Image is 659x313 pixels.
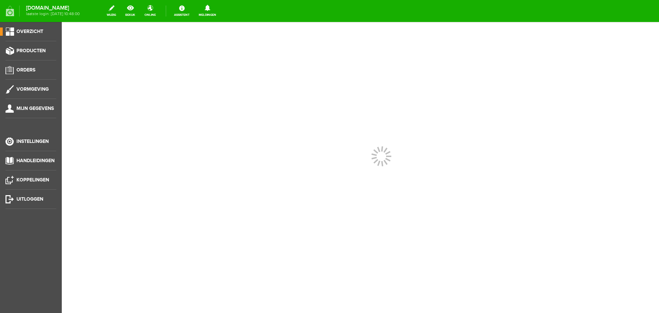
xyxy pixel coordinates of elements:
span: Overzicht [16,29,43,34]
span: Vormgeving [16,86,49,92]
span: Uitloggen [16,196,43,202]
span: Mijn gegevens [16,105,54,111]
a: wijzig [103,3,120,19]
span: Producten [16,48,46,54]
a: Assistent [170,3,194,19]
span: Koppelingen [16,177,49,183]
a: online [140,3,160,19]
span: Handleidingen [16,158,55,164]
a: bekijk [121,3,139,19]
span: laatste login: [DATE] 10:48:00 [26,12,80,16]
a: Meldingen [195,3,220,19]
strong: [DOMAIN_NAME] [26,6,80,10]
span: Instellingen [16,138,49,144]
span: Orders [16,67,35,73]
